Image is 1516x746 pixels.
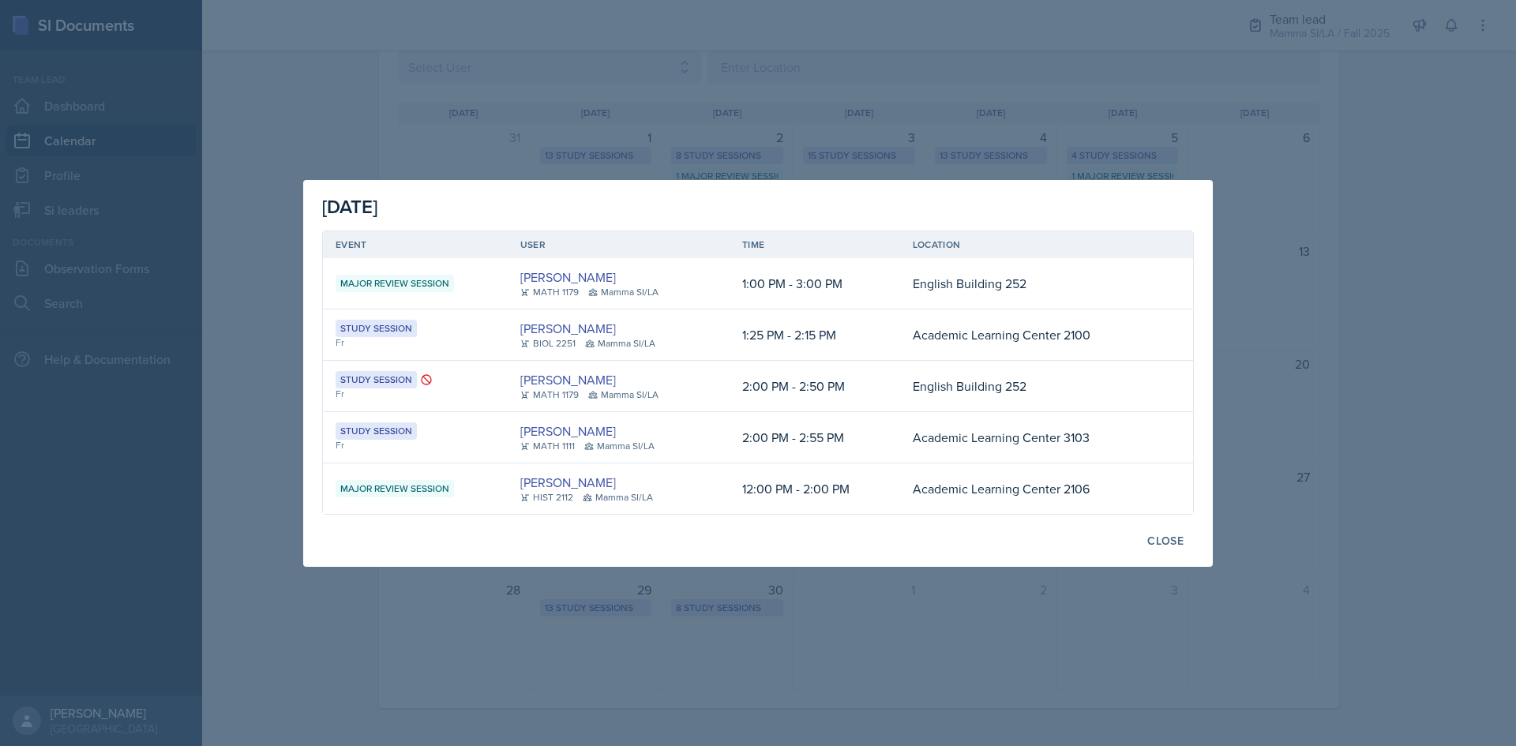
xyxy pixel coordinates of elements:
[585,336,655,351] div: Mamma SI/LA
[583,490,653,504] div: Mamma SI/LA
[336,422,417,440] div: Study Session
[520,439,575,453] div: MATH 1111
[336,387,495,401] div: Fr
[520,473,616,492] a: [PERSON_NAME]
[730,231,900,258] th: Time
[520,319,616,338] a: [PERSON_NAME]
[730,361,900,412] td: 2:00 PM - 2:50 PM
[900,361,1161,412] td: English Building 252
[520,490,573,504] div: HIST 2112
[520,370,616,389] a: [PERSON_NAME]
[584,439,655,453] div: Mamma SI/LA
[730,412,900,463] td: 2:00 PM - 2:55 PM
[1137,527,1194,554] button: Close
[520,422,616,440] a: [PERSON_NAME]
[900,309,1161,361] td: Academic Learning Center 2100
[336,438,495,452] div: Fr
[323,231,508,258] th: Event
[900,412,1161,463] td: Academic Learning Center 3103
[336,371,417,388] div: Study Session
[336,275,454,292] div: Major Review Session
[730,258,900,309] td: 1:00 PM - 3:00 PM
[900,231,1161,258] th: Location
[730,463,900,514] td: 12:00 PM - 2:00 PM
[730,309,900,361] td: 1:25 PM - 2:15 PM
[900,258,1161,309] td: English Building 252
[588,285,659,299] div: Mamma SI/LA
[520,336,576,351] div: BIOL 2251
[588,388,659,402] div: Mamma SI/LA
[336,320,417,337] div: Study Session
[900,463,1161,514] td: Academic Learning Center 2106
[322,193,1194,221] div: [DATE]
[336,480,454,497] div: Major Review Session
[508,231,730,258] th: User
[520,388,579,402] div: MATH 1179
[520,285,579,299] div: MATH 1179
[1147,534,1184,547] div: Close
[336,336,495,350] div: Fr
[520,268,616,287] a: [PERSON_NAME]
